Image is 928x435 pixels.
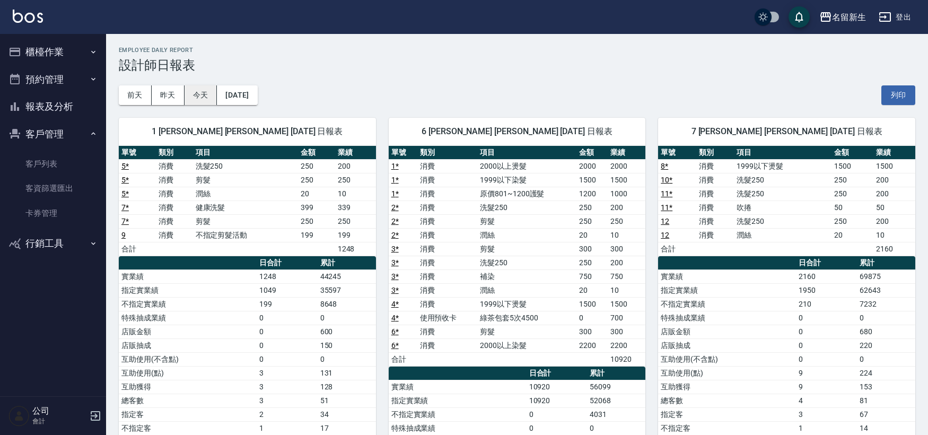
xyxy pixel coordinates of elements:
td: 消費 [156,187,193,201]
td: 210 [796,297,857,311]
td: 200 [873,214,915,228]
td: 1500 [873,159,915,173]
td: 250 [608,214,645,228]
button: 報表及分析 [4,93,102,120]
td: 0 [257,338,318,352]
th: 業績 [873,146,915,160]
td: 10 [873,228,915,242]
td: 20 [576,283,608,297]
a: 客資篩選匯出 [4,176,102,201]
td: 洗髮250 [477,201,576,214]
td: 消費 [696,214,734,228]
td: 指定實業績 [389,394,527,407]
td: 合計 [389,352,417,366]
td: 750 [576,269,608,283]
td: 特殊抽成業績 [119,311,257,325]
td: 250 [576,256,608,269]
td: 250 [298,173,335,187]
td: 吹捲 [734,201,831,214]
td: 消費 [417,228,477,242]
table: a dense table [119,146,376,256]
td: 互助使用(點) [119,366,257,380]
td: 不指定客 [658,421,796,435]
td: 健康洗髮 [193,201,298,214]
img: Person [8,405,30,427]
td: 128 [318,380,376,394]
td: 2160 [796,269,857,283]
td: 1500 [576,173,608,187]
td: 消費 [156,228,193,242]
td: 原價801~1200護髮 [477,187,576,201]
table: a dense table [658,146,915,256]
td: 10920 [527,394,588,407]
td: 指定實業績 [658,283,796,297]
td: 131 [318,366,376,380]
td: 1999以下燙髮 [477,297,576,311]
td: 250 [576,214,608,228]
td: 不指定剪髮活動 [193,228,298,242]
td: 67 [857,407,915,421]
td: 20 [576,228,608,242]
td: 0 [527,407,588,421]
td: 1248 [335,242,376,256]
td: 洗髮250 [734,187,831,201]
td: 1500 [831,159,873,173]
td: 250 [831,187,873,201]
button: 客戶管理 [4,120,102,148]
a: 9 [121,231,126,239]
td: 消費 [417,338,477,352]
td: 399 [298,201,335,214]
td: 51 [318,394,376,407]
td: 合計 [658,242,696,256]
td: 1950 [796,283,857,297]
td: 店販抽成 [119,338,257,352]
td: 10 [608,228,645,242]
td: 20 [298,187,335,201]
td: 1200 [576,187,608,201]
td: 互助獲得 [658,380,796,394]
td: 不指定實業績 [119,297,257,311]
th: 類別 [156,146,193,160]
td: 20 [831,228,873,242]
td: 0 [796,352,857,366]
td: 199 [298,228,335,242]
td: 消費 [417,187,477,201]
div: 名留新生 [832,11,866,24]
h2: Employee Daily Report [119,47,915,54]
td: 10920 [608,352,645,366]
td: 44245 [318,269,376,283]
td: 0 [796,325,857,338]
td: 指定實業績 [119,283,257,297]
th: 金額 [298,146,335,160]
td: 300 [608,325,645,338]
th: 項目 [193,146,298,160]
table: a dense table [389,146,646,367]
th: 累計 [857,256,915,270]
td: 3 [257,380,318,394]
td: 互助使用(點) [658,366,796,380]
td: 0 [576,311,608,325]
p: 會計 [32,416,86,426]
td: 不指定實業績 [389,407,527,421]
td: 200 [608,256,645,269]
span: 1 [PERSON_NAME] [PERSON_NAME] [DATE] 日報表 [132,126,363,137]
td: 750 [608,269,645,283]
td: 250 [298,159,335,173]
td: 消費 [417,242,477,256]
td: 互助獲得 [119,380,257,394]
td: 剪髮 [477,214,576,228]
td: 剪髮 [193,173,298,187]
td: 消費 [417,283,477,297]
td: 2200 [576,338,608,352]
td: 特殊抽成業績 [389,421,527,435]
td: 0 [796,311,857,325]
td: 2000以上染髮 [477,338,576,352]
td: 300 [576,325,608,338]
td: 9 [796,380,857,394]
td: 1248 [257,269,318,283]
td: 剪髮 [477,242,576,256]
td: 50 [873,201,915,214]
td: 35597 [318,283,376,297]
button: 登出 [874,7,915,27]
td: 洗髮250 [734,214,831,228]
